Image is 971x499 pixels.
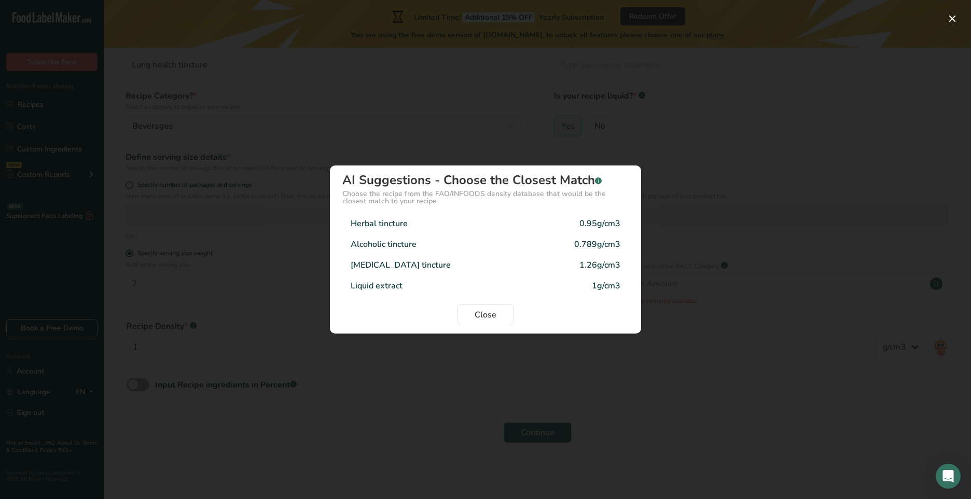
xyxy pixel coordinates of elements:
div: Alcoholic tincture [351,238,417,251]
span: Close [475,309,496,321]
div: Liquid extract [351,280,403,292]
div: Herbal tincture [351,217,408,230]
div: Open Intercom Messenger [936,464,961,489]
div: AI Suggestions - Choose the Closest Match [342,174,629,186]
div: [MEDICAL_DATA] tincture [351,259,451,271]
div: 0.95g/cm3 [579,217,620,230]
div: 1.26g/cm3 [579,259,620,271]
div: Choose the recipe from the FAO/INFOODS density database that would be the closest match to your r... [342,190,629,205]
div: 0.789g/cm3 [574,238,620,251]
button: Close [457,304,514,325]
div: 1g/cm3 [592,280,620,292]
